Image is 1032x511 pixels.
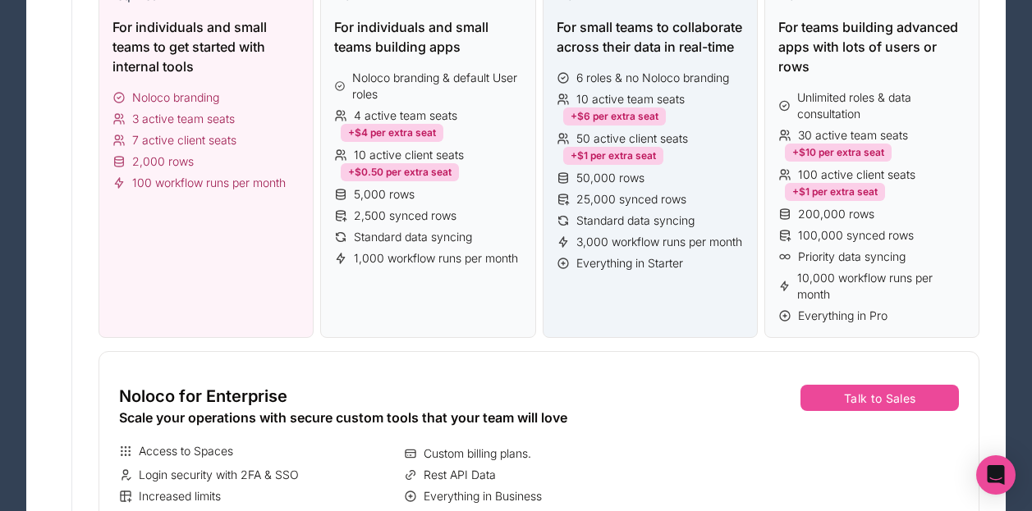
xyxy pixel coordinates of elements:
div: Open Intercom Messenger [976,455,1016,495]
span: 50,000 rows [576,170,644,186]
span: 25,000 synced rows [576,191,686,208]
div: +$6 per extra seat [563,107,666,125]
div: Scale your operations with secure custom tools that your team will love [119,408,682,427]
span: Custom billing plans. [424,445,531,462]
button: Talk to Sales [800,385,959,411]
span: 3 active team seats [132,111,235,127]
span: Unlimited roles & data consultation [797,89,965,122]
span: Everything in Pro [798,308,888,324]
span: Priority data syncing [798,249,906,265]
span: 2,000 rows [132,153,194,170]
div: For individuals and small teams building apps [334,17,521,57]
span: 7 active client seats [132,132,236,148]
span: Noloco branding & default User roles [352,70,521,103]
span: Standard data syncing [576,212,695,229]
div: +$4 per extra seat [341,124,443,142]
span: 50 active client seats [576,130,688,147]
div: +$1 per extra seat [563,147,663,165]
span: Everything in Business [424,488,542,504]
span: 10 active client seats [354,147,464,163]
span: 4 active team seats [354,107,457,124]
div: +$1 per extra seat [785,183,885,201]
div: For small teams to collaborate across their data in real-time [557,17,744,57]
span: Noloco for Enterprise [119,385,287,408]
div: +$0.50 per extra seat [341,163,459,181]
span: Login security with 2FA & SSO [139,467,299,483]
span: Increased limits [139,488,221,504]
span: 30 active team seats [798,127,908,144]
span: Noloco branding [132,89,219,106]
span: 3,000 workflow runs per month [576,234,742,250]
div: For individuals and small teams to get started with internal tools [112,17,300,76]
span: 10,000 workflow runs per month [797,270,965,303]
div: +$10 per extra seat [785,144,892,162]
span: 1,000 workflow runs per month [354,250,518,267]
div: For teams building advanced apps with lots of users or rows [778,17,965,76]
span: Rest API Data [424,467,496,483]
span: 6 roles & no Noloco branding [576,70,729,86]
span: 100 active client seats [798,167,915,183]
span: Standard data syncing [354,229,472,245]
span: 100,000 synced rows [798,227,914,244]
span: 100 workflow runs per month [132,175,286,191]
span: 200,000 rows [798,206,874,222]
span: 2,500 synced rows [354,208,456,224]
span: Everything in Starter [576,255,683,271]
span: Access to Spaces [139,443,233,459]
span: 5,000 rows [354,186,415,203]
span: 10 active team seats [576,91,685,107]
